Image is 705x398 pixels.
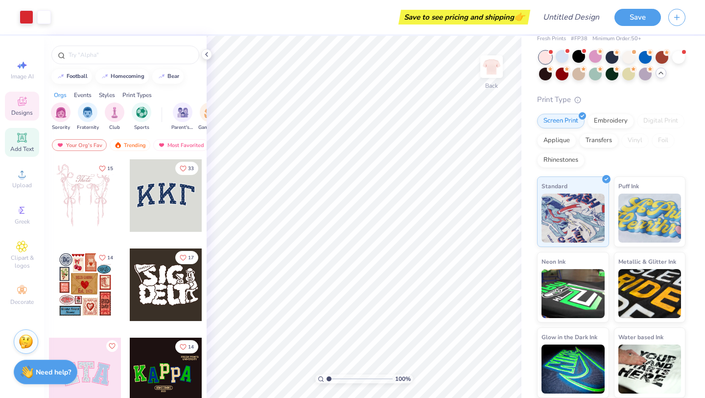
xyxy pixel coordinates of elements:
div: Rhinestones [537,153,585,168]
div: filter for Parent's Weekend [171,102,194,131]
div: Back [485,81,498,90]
img: Game Day Image [204,107,215,118]
span: Sorority [52,124,70,131]
img: Neon Ink [541,269,605,318]
img: most_fav.gif [56,142,64,149]
div: Transfers [579,133,618,148]
img: Parent's Weekend Image [177,107,188,118]
span: 👉 [514,11,525,23]
span: Greek [15,218,30,225]
div: homecoming [111,74,144,79]
img: Metallic & Glitter Ink [618,269,681,318]
div: filter for Club [105,102,124,131]
button: Like [94,162,117,175]
div: Orgs [54,91,67,99]
span: Neon Ink [541,256,565,267]
button: homecoming [95,69,149,84]
button: Like [175,340,198,353]
button: Like [175,162,198,175]
span: Club [109,124,120,131]
input: Try "Alpha" [68,50,193,60]
button: filter button [105,102,124,131]
img: trending.gif [114,142,122,149]
img: most_fav.gif [158,142,165,149]
button: filter button [171,102,194,131]
img: trend_line.gif [158,74,165,79]
img: trend_line.gif [57,74,65,79]
button: football [51,69,92,84]
img: Back [482,57,501,76]
img: Puff Ink [618,194,681,243]
span: Designs [11,109,33,117]
button: filter button [51,102,70,131]
div: filter for Sports [132,102,151,131]
span: Fresh Prints [537,35,566,43]
span: Glow in the Dark Ink [541,332,597,342]
div: Print Types [122,91,152,99]
span: Puff Ink [618,181,639,191]
img: Sorority Image [55,107,67,118]
button: filter button [77,102,99,131]
span: Clipart & logos [5,254,39,270]
span: 33 [188,166,194,171]
div: Vinyl [621,133,649,148]
button: filter button [198,102,221,131]
div: football [67,74,88,79]
div: Trending [110,139,150,151]
div: filter for Game Day [198,102,221,131]
span: Parent's Weekend [171,124,194,131]
div: filter for Fraternity [77,102,99,131]
div: Embroidery [587,114,634,128]
span: 100 % [395,374,411,383]
span: Game Day [198,124,221,131]
img: Fraternity Image [82,107,93,118]
img: Sports Image [136,107,147,118]
span: 14 [107,255,113,260]
div: Applique [537,133,576,148]
span: Sports [134,124,149,131]
div: Most Favorited [153,139,209,151]
img: Standard [541,194,605,243]
div: Events [74,91,92,99]
span: 15 [107,166,113,171]
button: Save [614,9,661,26]
img: trend_line.gif [101,74,109,79]
input: Untitled Design [535,7,607,27]
div: Your Org's Fav [52,139,107,151]
span: # FP38 [571,35,587,43]
span: Water based Ink [618,332,663,342]
div: Digital Print [637,114,684,128]
button: Like [106,340,118,352]
div: Styles [99,91,115,99]
span: Upload [12,181,32,189]
span: Image AI [11,73,34,80]
span: Standard [541,181,567,191]
div: bear [167,74,179,79]
span: 17 [188,255,194,260]
button: Like [94,251,117,264]
img: Water based Ink [618,345,681,394]
span: Decorate [10,298,34,306]
strong: Need help? [36,368,71,377]
div: Foil [652,133,675,148]
img: Club Image [109,107,120,118]
span: Fraternity [77,124,99,131]
span: 14 [188,345,194,349]
span: Minimum Order: 50 + [592,35,641,43]
button: Like [175,251,198,264]
div: filter for Sorority [51,102,70,131]
button: filter button [132,102,151,131]
div: Screen Print [537,114,585,128]
div: Print Type [537,94,685,105]
span: Metallic & Glitter Ink [618,256,676,267]
img: Glow in the Dark Ink [541,345,605,394]
div: Save to see pricing and shipping [401,10,528,25]
span: Add Text [10,145,34,153]
button: bear [152,69,184,84]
